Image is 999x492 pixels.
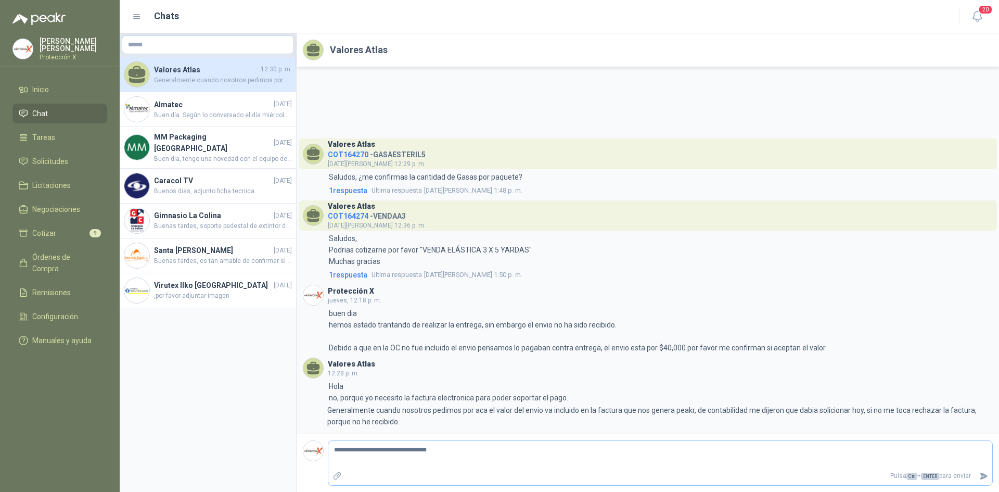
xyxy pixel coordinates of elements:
[329,233,532,267] p: Saludos, Podrias cotizarne por favor "VENDA ELÁSTICA 3 X 5 YARDAS" Muchas gracias
[32,204,80,215] span: Negociaciones
[372,185,522,196] span: [DATE][PERSON_NAME] 1:48 p. m.
[124,97,149,122] img: Company Logo
[154,175,272,186] h4: Caracol TV
[328,212,368,220] span: COT164274
[32,311,78,322] span: Configuración
[154,154,292,164] span: Buen dia, tengo una novedad con el equipo despachado, no esta realizando la funcion y tomando med...
[32,251,97,274] span: Órdenes de Compra
[328,204,375,209] h3: Valores Atlas
[921,473,939,480] span: ENTER
[32,84,49,95] span: Inicio
[32,287,71,298] span: Remisiones
[328,160,426,168] span: [DATE][PERSON_NAME] 12:29 p. m.
[154,110,292,120] span: Buen día. Según lo conversado el día miércoles, esta orden se anulara
[968,7,987,26] button: 20
[329,381,568,403] p: Hola no, porque yo necesito la factura electronica para poder soportar el pago.
[12,104,107,123] a: Chat
[32,108,48,119] span: Chat
[32,132,55,143] span: Tareas
[124,135,149,160] img: Company Logo
[154,245,272,256] h4: Santa [PERSON_NAME]
[372,185,422,196] span: Ultima respuesta
[120,204,296,238] a: Company LogoGimnasio La Colina[DATE]Buenas tardes, soporte pedestal de extintor de 05 lb no exist...
[154,9,179,23] h1: Chats
[32,156,68,167] span: Solicitudes
[120,238,296,273] a: Company LogoSanta [PERSON_NAME][DATE]Buenas tardes, es tan amable de confirmar si son [DEMOGRAPHI...
[327,269,993,281] a: 1respuestaUltima respuesta[DATE][PERSON_NAME] 1:50 p. m.
[124,278,149,303] img: Company Logo
[89,229,101,237] span: 9
[372,270,422,280] span: Ultima respuesta
[12,12,66,25] img: Logo peakr
[372,270,522,280] span: [DATE][PERSON_NAME] 1:50 p. m.
[120,273,296,308] a: Company LogoVirutex Ilko [GEOGRAPHIC_DATA][DATE],por favor adjuntar imagen
[12,152,107,171] a: Solicitudes
[330,43,388,57] h2: Valores Atlas
[328,288,374,294] h3: Protección X
[328,222,426,229] span: [DATE][PERSON_NAME] 12:36 p. m.
[328,467,346,485] label: Adjuntar archivos
[328,297,381,304] span: jueves, 12:18 p. m.
[303,441,323,461] img: Company Logo
[154,291,292,301] span: ,por favor adjuntar imagen
[12,80,107,99] a: Inicio
[154,64,259,75] h4: Valores Atlas
[274,211,292,221] span: [DATE]
[329,185,367,196] span: 1 respuesta
[12,223,107,243] a: Cotizar9
[124,243,149,268] img: Company Logo
[12,307,107,326] a: Configuración
[274,138,292,148] span: [DATE]
[124,208,149,233] img: Company Logo
[120,127,296,169] a: Company LogoMM Packaging [GEOGRAPHIC_DATA][DATE]Buen dia, tengo una novedad con el equipo despach...
[124,173,149,198] img: Company Logo
[12,331,107,350] a: Manuales y ayuda
[328,361,375,367] h3: Valores Atlas
[328,148,426,158] h4: - GASAESTERIL5
[120,92,296,127] a: Company LogoAlmatec[DATE]Buen día. Según lo conversado el día miércoles, esta orden se anulara
[346,467,976,485] p: Pulsa + para enviar
[975,467,992,485] button: Enviar
[329,171,522,183] p: Saludos, ¿me confirmas la cantidad de Gasas por paquete?
[12,128,107,147] a: Tareas
[32,180,71,191] span: Licitaciones
[13,39,33,59] img: Company Logo
[329,308,826,354] p: buen dia hemos estado trantando de realizar la entrega, sin embargo el envio no ha sido recibido....
[978,5,993,15] span: 20
[303,285,323,305] img: Company Logo
[274,176,292,186] span: [DATE]
[328,370,359,377] span: 12:28 p. m.
[154,75,292,85] span: Generalmente cuando nosotros pedimos por aca el valor del envio va incluido en la factura que nos...
[154,186,292,196] span: Buenos dias, adjunto ficha tecnica.
[274,246,292,256] span: [DATE]
[274,281,292,291] span: [DATE]
[12,175,107,195] a: Licitaciones
[154,256,292,266] span: Buenas tardes, es tan amable de confirmar si son [DEMOGRAPHIC_DATA].500 cajas?
[120,169,296,204] a: Company LogoCaracol TV[DATE]Buenos dias, adjunto ficha tecnica.
[154,99,272,110] h4: Almatec
[120,57,296,92] a: Valores Atlas12:30 p. m.Generalmente cuando nosotros pedimos por aca el valor del envio va inclui...
[12,247,107,279] a: Órdenes de Compra
[40,37,107,52] p: [PERSON_NAME] [PERSON_NAME]
[12,199,107,219] a: Negociaciones
[274,99,292,109] span: [DATE]
[329,269,367,281] span: 1 respuesta
[40,54,107,60] p: Protección X
[154,131,272,154] h4: MM Packaging [GEOGRAPHIC_DATA]
[327,185,993,196] a: 1respuestaUltima respuesta[DATE][PERSON_NAME] 1:48 p. m.
[328,142,375,147] h3: Valores Atlas
[328,150,368,159] span: COT164270
[154,221,292,231] span: Buenas tardes, soporte pedestal de extintor de 05 lb no existe debido a su tamaño
[906,473,917,480] span: Ctrl
[154,210,272,221] h4: Gimnasio La Colina
[154,280,272,291] h4: Virutex Ilko [GEOGRAPHIC_DATA]
[12,283,107,302] a: Remisiones
[32,335,92,346] span: Manuales y ayuda
[261,65,292,74] span: 12:30 p. m.
[32,228,56,239] span: Cotizar
[327,405,993,427] p: Generalmente cuando nosotros pedimos por aca el valor del envio va incluido en la factura que nos...
[328,209,426,219] h4: - VENDAA3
